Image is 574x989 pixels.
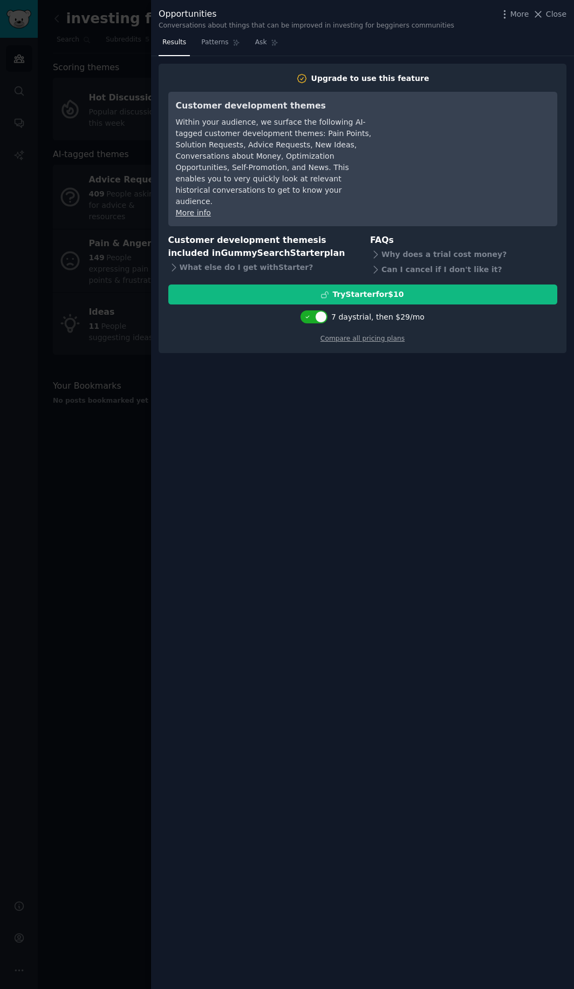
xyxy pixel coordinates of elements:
[388,99,550,180] iframe: YouTube video player
[532,9,566,20] button: Close
[176,99,373,113] h3: Customer development themes
[168,260,356,275] div: What else do I get with Starter ?
[370,247,557,262] div: Why does a trial cost money?
[197,34,243,56] a: Patterns
[159,8,454,21] div: Opportunities
[251,34,282,56] a: Ask
[168,284,557,304] button: TryStarterfor$10
[159,21,454,31] div: Conversations about things that can be improved in investing for begginers communities
[499,9,529,20] button: More
[159,34,190,56] a: Results
[320,335,405,342] a: Compare all pricing plans
[510,9,529,20] span: More
[168,234,356,260] h3: Customer development themes is included in plan
[370,262,557,277] div: Can I cancel if I don't like it?
[331,311,425,323] div: 7 days trial, then $ 29 /mo
[176,117,373,207] div: Within your audience, we surface the following AI-tagged customer development themes: Pain Points...
[176,208,211,217] a: More info
[546,9,566,20] span: Close
[370,234,557,247] h3: FAQs
[311,73,429,84] div: Upgrade to use this feature
[255,38,267,48] span: Ask
[221,248,324,258] span: GummySearch Starter
[162,38,186,48] span: Results
[201,38,228,48] span: Patterns
[332,289,404,300] div: Try Starter for $10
